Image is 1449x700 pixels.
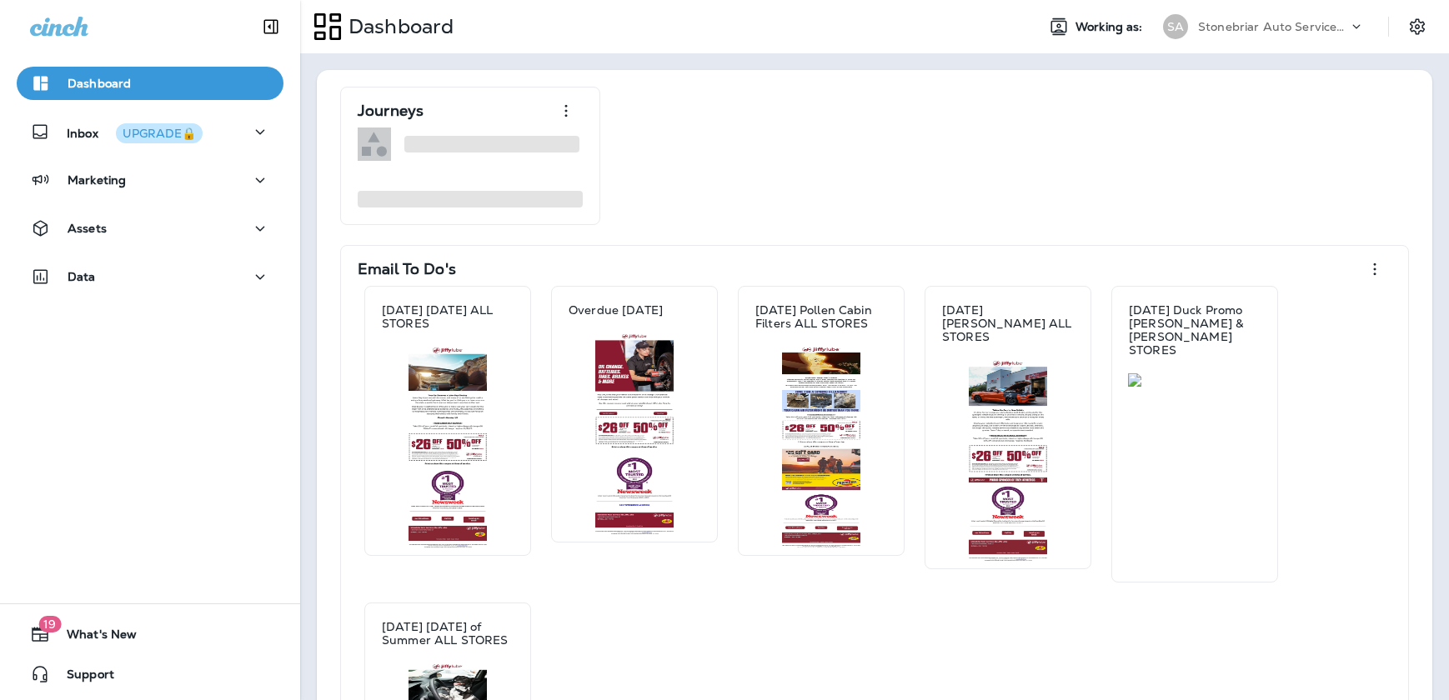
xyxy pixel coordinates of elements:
[382,620,514,647] p: [DATE] [DATE] of Summer ALL STORES
[68,77,131,90] p: Dashboard
[123,127,196,139] div: UPGRADE🔒
[1198,20,1348,33] p: Stonebriar Auto Services Group
[1128,373,1261,387] img: 10c51cfd-d085-4a83-8d9e-912db5fec3fb.jpg
[17,163,283,197] button: Marketing
[942,303,1074,343] p: [DATE] [PERSON_NAME] ALL STORES
[382,303,514,330] p: [DATE] [DATE] ALL STORES
[569,303,663,317] p: Overdue [DATE]
[50,627,137,647] span: What's New
[358,102,424,119] p: Journeys
[1129,303,1261,357] p: [DATE] Duck Promo [PERSON_NAME] & [PERSON_NAME] STORES
[50,667,114,687] span: Support
[116,123,203,143] button: UPGRADE🔒
[248,10,294,43] button: Collapse Sidebar
[67,123,203,141] p: Inbox
[755,347,888,548] img: 45cd9b67-1bc2-48c0-9c01-5d3cc7d141bc.jpg
[68,270,96,283] p: Data
[1163,14,1188,39] div: SA
[755,303,887,330] p: [DATE] Pollen Cabin Filters ALL STORES
[568,333,701,535] img: 211d6a8e-d52c-4d95-9c89-022a9234783f.jpg
[358,261,456,277] p: Email To Do's
[941,360,1075,562] img: 6941e097-22c9-4507-966a-73cc60e0983b.jpg
[38,616,61,632] span: 19
[17,67,283,100] button: Dashboard
[17,657,283,691] button: Support
[342,14,454,39] p: Dashboard
[381,347,514,548] img: 9ca467fc-7aa4-4027-83de-4c3132a49e54.jpg
[68,173,126,187] p: Marketing
[17,617,283,651] button: 19What's New
[1075,20,1146,34] span: Working as:
[1402,12,1432,42] button: Settings
[17,212,283,245] button: Assets
[17,115,283,148] button: InboxUPGRADE🔒
[68,222,107,235] p: Assets
[17,260,283,293] button: Data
